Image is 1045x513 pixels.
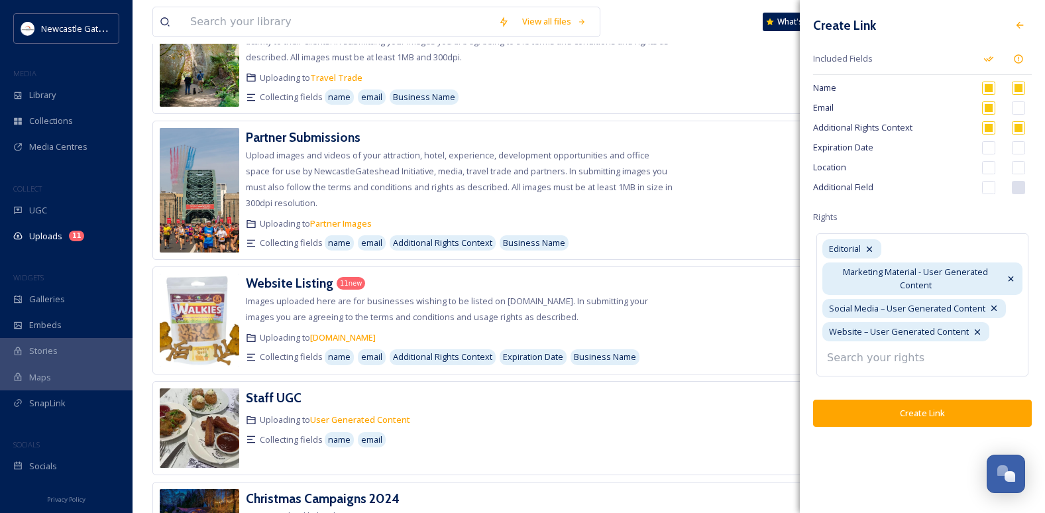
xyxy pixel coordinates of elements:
span: UGC [29,204,47,217]
div: 11 [69,231,84,241]
span: Additional Rights Context [813,121,972,134]
a: Partner Images [310,217,372,229]
span: Additional Rights Context [393,237,492,249]
span: Business Name [393,91,455,103]
span: Social Media – User Generated Content [829,302,985,315]
span: Uploads [29,230,62,243]
span: Expiration Date [503,351,563,363]
span: Marketing Material - User Generated Content [829,266,1003,291]
span: Galleries [29,293,65,306]
span: Images uploaded here are for businesses wishing to be listed on [DOMAIN_NAME]. In submitting your... [246,295,648,323]
span: Socials [29,460,57,473]
span: email [361,91,382,103]
h3: Partner Submissions [246,129,360,145]
span: Included Fields [813,52,972,65]
span: Editorial [829,243,861,255]
button: Open Chat [987,455,1025,493]
span: name [328,351,351,363]
span: Newcastle Gateshead Initiative [41,22,163,34]
input: Search your rights [820,343,966,372]
span: Collecting fields [260,237,323,249]
a: Partner Submissions [246,128,360,147]
span: name [328,237,351,249]
span: Collecting fields [260,351,323,363]
a: Website Listing [246,274,333,293]
a: User Generated Content [310,414,410,426]
span: Website – User Generated Content [829,325,969,338]
span: Uploading to [260,414,410,426]
a: Christmas Campaigns 2024 [246,489,400,508]
h3: Create Link [813,16,876,35]
span: name [328,433,351,446]
input: Search your library [184,7,492,36]
span: Rights [813,211,838,223]
span: Privacy Policy [47,495,85,504]
span: name [328,91,351,103]
span: Location [813,161,972,174]
span: Additional Rights Context [393,351,492,363]
a: Privacy Policy [47,490,85,506]
span: Email [813,101,972,114]
span: Additional Field [813,181,972,194]
a: Travel Trade [310,72,362,84]
span: Library [29,89,56,101]
h3: Website Listing [246,275,333,291]
h3: Christmas Campaigns 2024 [246,490,400,506]
span: SnapLink [29,397,66,410]
img: 0d512934-32bf-4bae-a5f5-f6b840bab5c0.jpg [160,274,239,367]
span: email [361,351,382,363]
span: Media Centres [29,141,87,153]
span: Embeds [29,319,62,331]
img: c9aa54f0-576a-44b9-a7d0-308fb645d188.jpg [160,128,239,253]
span: Maps [29,371,51,384]
img: DqD9wEUd_400x400.jpg [21,22,34,35]
span: Business Name [503,237,565,249]
span: Collecting fields [260,433,323,446]
span: COLLECT [13,184,42,194]
div: 11 new [337,277,365,290]
span: Upload images and videos of your attraction, hotel, experience, development opportunities and off... [246,149,673,209]
span: Uploading to [260,217,372,230]
span: Uploading to [260,72,362,84]
span: Stories [29,345,58,357]
span: Business Name [574,351,636,363]
span: Collecting fields [260,91,323,103]
a: What's New [763,13,829,31]
span: SOCIALS [13,439,40,449]
button: Create Link [813,400,1032,427]
span: Images uploaded to this library are for the use of travel trade professionals and media for promo... [246,19,669,63]
a: Staff UGC [246,388,302,408]
span: WIDGETS [13,272,44,282]
span: Collections [29,115,73,127]
span: Uploading to [260,331,376,344]
a: [DOMAIN_NAME] [310,331,376,343]
img: 0bd4c272-a18e-4728-8d76-4b2b7db5d8a4.jpg [160,388,239,468]
span: email [361,433,382,446]
span: Name [813,82,972,94]
span: Expiration Date [813,141,972,154]
a: View all files [516,9,593,34]
span: email [361,237,382,249]
h3: Staff UGC [246,390,302,406]
span: MEDIA [13,68,36,78]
